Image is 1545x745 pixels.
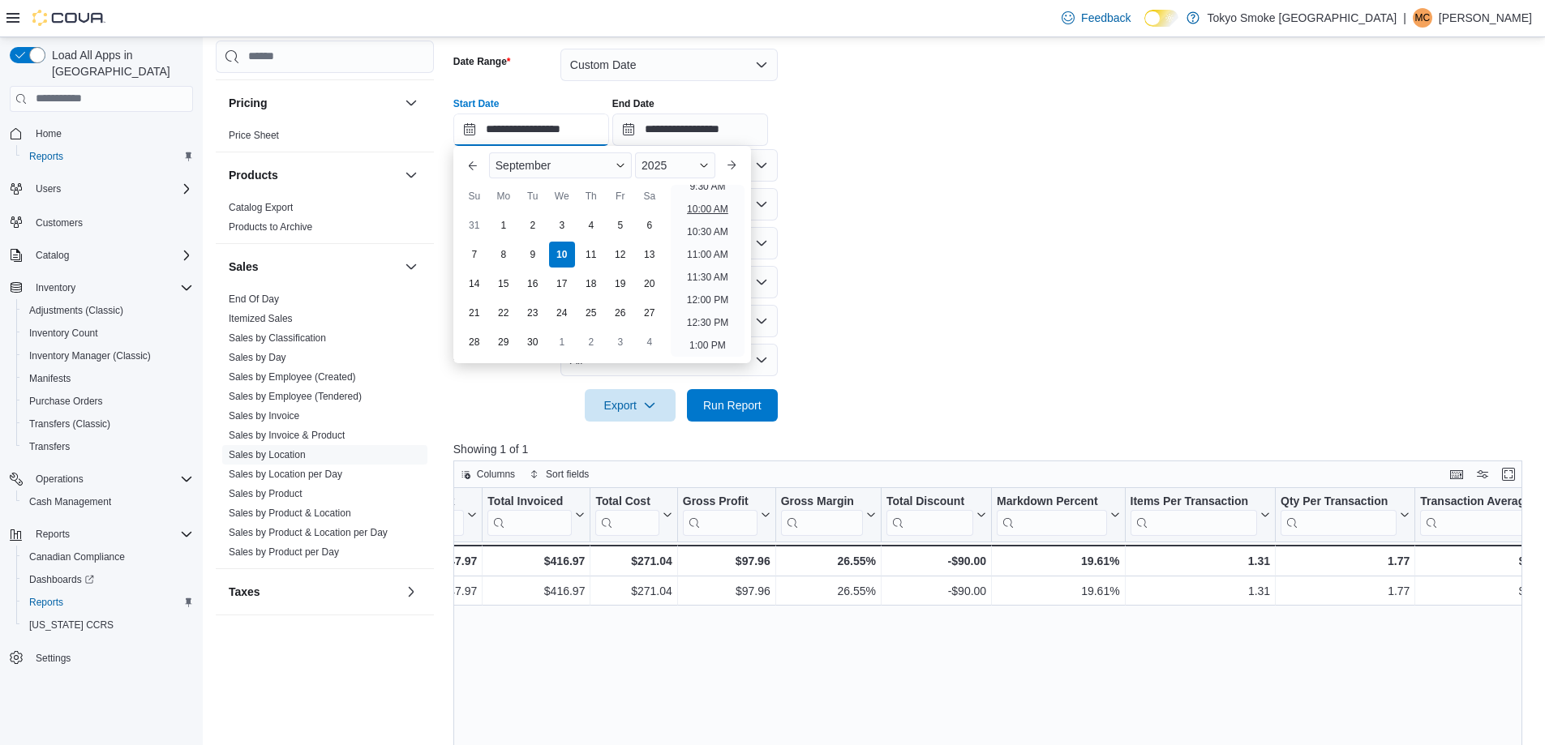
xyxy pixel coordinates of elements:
[23,492,193,512] span: Cash Management
[229,313,293,324] a: Itemized Sales
[229,448,306,461] span: Sales by Location
[16,299,200,322] button: Adjustments (Classic)
[637,183,663,209] div: Sa
[29,469,90,489] button: Operations
[16,345,200,367] button: Inventory Manager (Classic)
[683,495,757,536] div: Gross Profit
[23,570,193,589] span: Dashboards
[578,183,604,209] div: Th
[23,323,105,343] a: Inventory Count
[229,167,278,183] h3: Products
[549,183,575,209] div: We
[549,300,575,326] div: day-24
[229,351,286,364] span: Sales by Day
[1281,551,1410,571] div: 1.77
[703,397,762,413] span: Run Report
[520,300,546,326] div: day-23
[1415,8,1431,28] span: MC
[487,581,585,601] div: $416.97
[546,468,589,481] span: Sort fields
[406,495,464,510] div: Total Tax
[229,371,356,383] a: Sales by Employee (Created)
[453,97,500,110] label: Start Date
[886,495,973,536] div: Total Discount
[520,242,546,268] div: day-9
[3,276,200,299] button: Inventory
[23,147,193,166] span: Reports
[487,495,585,536] button: Total Invoiced
[1144,10,1178,27] input: Dark Mode
[29,123,193,143] span: Home
[1130,551,1270,571] div: 1.31
[23,570,101,589] a: Dashboards
[23,147,70,166] a: Reports
[229,293,279,305] a: End Of Day
[997,495,1119,536] button: Markdown Percent
[36,249,69,262] span: Catalog
[229,202,293,213] a: Catalog Export
[229,293,279,306] span: End Of Day
[461,183,487,209] div: Su
[491,300,517,326] div: day-22
[29,212,193,232] span: Customers
[29,278,193,298] span: Inventory
[997,495,1106,510] div: Markdown Percent
[229,221,312,233] span: Products to Archive
[229,312,293,325] span: Itemized Sales
[23,323,193,343] span: Inventory Count
[1281,495,1397,536] div: Qty Per Transaction
[1281,495,1397,510] div: Qty Per Transaction
[523,465,595,484] button: Sort fields
[229,167,398,183] button: Products
[642,159,667,172] span: 2025
[886,495,986,536] button: Total Discount
[29,179,193,199] span: Users
[23,547,193,567] span: Canadian Compliance
[671,185,745,357] ul: Time
[29,246,193,265] span: Catalog
[406,581,477,601] div: $47.97
[29,648,193,668] span: Settings
[585,389,676,422] button: Export
[549,212,575,238] div: day-3
[461,329,487,355] div: day-28
[29,213,89,233] a: Customers
[595,495,672,536] button: Total Cost
[549,242,575,268] div: day-10
[491,212,517,238] div: day-1
[229,332,326,344] a: Sales by Classification
[1208,8,1397,28] p: Tokyo Smoke [GEOGRAPHIC_DATA]
[3,210,200,233] button: Customers
[637,212,663,238] div: day-6
[1447,465,1466,484] button: Keyboard shortcuts
[29,304,123,317] span: Adjustments (Classic)
[886,495,973,510] div: Total Discount
[1130,495,1257,536] div: Items Per Transaction
[16,435,200,458] button: Transfers
[607,271,633,297] div: day-19
[453,113,609,146] input: Press the down key to enter a popover containing a calendar. Press the escape key to close the po...
[16,490,200,513] button: Cash Management
[216,126,434,152] div: Pricing
[594,389,666,422] span: Export
[1499,465,1518,484] button: Enter fullscreen
[23,414,117,434] a: Transfers (Classic)
[401,582,421,602] button: Taxes
[489,152,632,178] div: Button. Open the month selector. September is currently selected.
[549,271,575,297] div: day-17
[401,165,421,185] button: Products
[578,329,604,355] div: day-2
[29,327,98,340] span: Inventory Count
[229,584,260,600] h3: Taxes
[29,179,67,199] button: Users
[406,495,464,536] div: Total Tax
[23,392,193,411] span: Purchase Orders
[491,271,517,297] div: day-15
[229,488,303,499] a: Sales by Product
[229,391,362,402] a: Sales by Employee (Tendered)
[780,551,875,571] div: 26.55%
[36,652,71,665] span: Settings
[29,278,82,298] button: Inventory
[780,495,862,510] div: Gross Margin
